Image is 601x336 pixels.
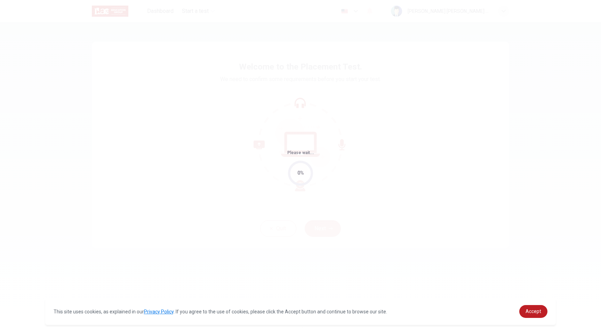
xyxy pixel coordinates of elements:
span: This site uses cookies, as explained in our . If you agree to the use of cookies, please click th... [54,309,387,314]
a: dismiss cookie message [519,305,547,318]
span: Please wait... [287,150,314,155]
span: Accept [526,309,541,314]
a: Privacy Policy [144,309,174,314]
div: 0% [297,169,304,177]
div: cookieconsent [45,298,556,325]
